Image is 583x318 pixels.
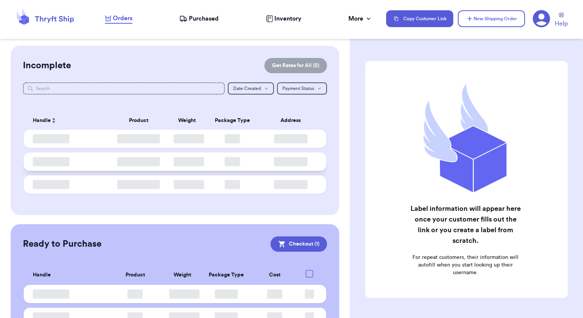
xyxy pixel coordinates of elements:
th: Cost [253,265,297,285]
a: Help [555,13,568,28]
span: Payment Status [282,86,314,91]
button: Payment Status [277,82,327,95]
button: Checkout (1) [271,236,327,252]
h2: Label information will appear here once your customer fills out the link or you create a label fr... [409,203,522,246]
th: Weight [169,111,205,130]
th: Package Type [205,111,260,130]
a: Purchased [179,14,219,23]
span: Help [555,19,568,28]
th: Product [106,265,164,285]
span: Date Created [233,86,261,91]
span: Purchased [189,14,219,23]
a: Orders [105,14,132,24]
button: Copy Customer Link [386,10,453,27]
th: Address [260,111,327,130]
div: More [348,14,372,23]
span: Inventory [274,14,301,23]
button: New Shipping Order [458,10,525,27]
h2: Incomplete [23,59,71,72]
button: Date Created [228,82,274,95]
button: Get Rates for All (0) [264,58,327,73]
input: Search [23,82,225,95]
span: Handle [33,271,51,279]
p: For repeat customers, their information will autofill when you start looking up their username. [409,254,522,276]
a: Inventory [266,14,301,23]
span: Orders [113,14,132,23]
th: Product [108,111,169,130]
th: Weight [164,265,200,285]
h2: Ready to Purchase [23,238,101,250]
span: Handle [33,117,51,125]
button: Sort ascending [51,116,57,125]
th: Package Type [200,265,253,285]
